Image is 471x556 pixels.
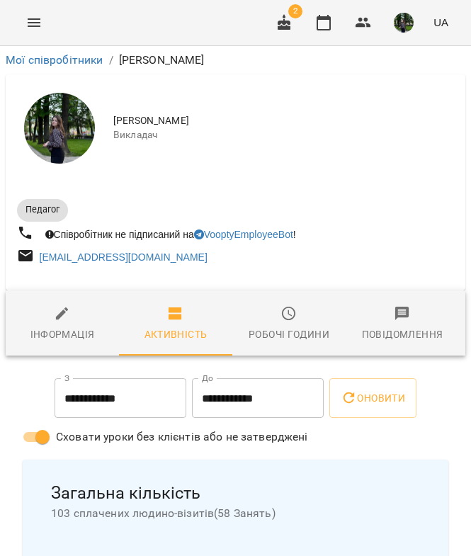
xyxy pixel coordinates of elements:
div: Інформація [30,326,95,343]
button: Menu [17,6,51,40]
div: Активність [144,326,208,343]
li: / [109,52,113,69]
a: [EMAIL_ADDRESS][DOMAIN_NAME] [40,251,208,263]
span: 2 [288,4,302,18]
span: [PERSON_NAME] [113,114,454,128]
div: Співробітник не підписаний на ! [42,225,299,244]
p: [PERSON_NAME] [119,52,205,69]
button: UA [428,9,454,35]
div: Робочі години [249,326,329,343]
div: Повідомлення [362,326,443,343]
img: 295700936d15feefccb57b2eaa6bd343.jpg [394,13,414,33]
span: Загальна кількість [51,482,420,504]
a: VooptyEmployeeBot [194,229,293,240]
img: Ангеліна Кривак [24,93,95,164]
nav: breadcrumb [6,52,465,69]
span: Викладач [113,128,454,142]
span: Оновити [341,390,405,407]
span: UA [433,15,448,30]
span: Педагог [17,203,68,216]
span: Сховати уроки без клієнтів або не затверджені [56,429,308,446]
button: Оновити [329,378,416,418]
a: Мої співробітники [6,53,103,67]
span: 103 сплачених людино-візитів ( 58 Занять ) [51,505,420,522]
